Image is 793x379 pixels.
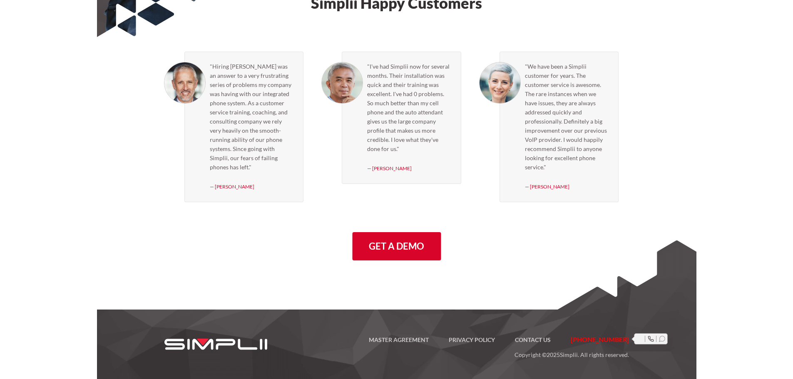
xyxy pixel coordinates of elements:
[525,182,609,192] div: — [PERSON_NAME]
[571,335,629,343] span: [PHONE_NUMBER]
[367,163,451,173] div: — [PERSON_NAME]
[547,351,560,358] span: 2025
[352,232,441,260] a: Get a Demo
[210,182,293,192] div: — [PERSON_NAME]
[283,345,629,360] p: Copyright © Simplii. All rights reserved.
[439,335,505,345] a: Privacy Policy
[359,335,439,345] a: Master Agreement
[505,335,561,345] a: Contact US
[210,62,293,172] blockquote: "Hiring [PERSON_NAME] was an answer to a very frustrating series of problems my company was havin...
[367,62,451,154] blockquote: "I've had Simplii now for several months. Their installation was quick and their training was exc...
[525,62,609,172] blockquote: "We have been a Simplii customer for years. The customer service is awesome. The rare instances w...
